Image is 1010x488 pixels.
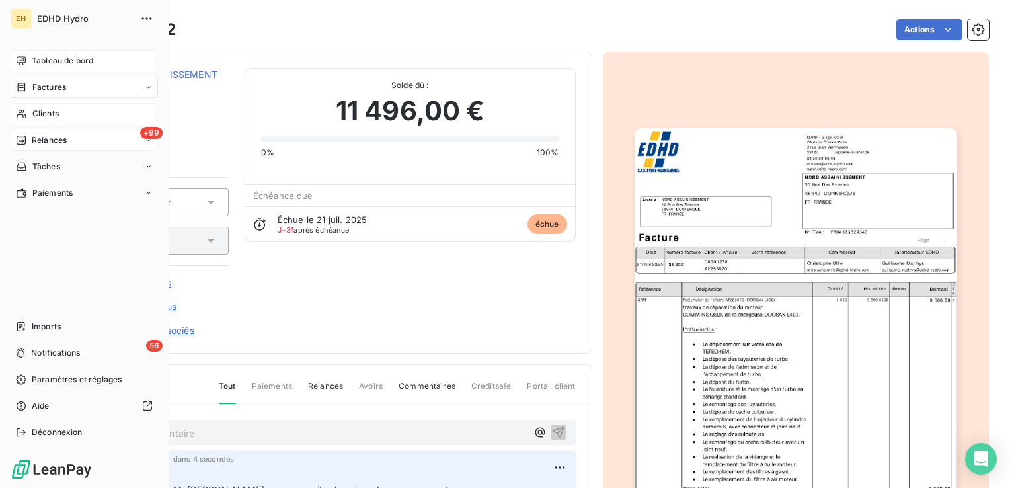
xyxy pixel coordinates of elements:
[32,55,93,67] span: Tableau de bord
[11,130,158,151] a: +99Relances
[252,380,292,403] span: Paiements
[32,134,67,146] span: Relances
[32,400,50,412] span: Aide
[11,183,158,204] a: Paiements
[37,13,132,24] span: EDHD Hydro
[173,455,234,463] span: dans 4 secondes
[32,187,73,199] span: Paiements
[11,316,158,337] a: Imports
[278,225,294,235] span: J+31
[11,459,93,480] img: Logo LeanPay
[537,147,559,159] span: 100%
[32,81,66,93] span: Factures
[11,369,158,390] a: Paramètres et réglages
[399,380,455,403] span: Commentaires
[261,79,559,91] span: Solde dû :
[253,190,313,201] span: Échéance due
[219,380,236,404] span: Tout
[11,103,158,124] a: Clients
[261,147,274,159] span: 0%
[32,161,60,173] span: Tâches
[11,156,158,177] a: Tâches
[965,443,997,475] div: Open Intercom Messenger
[11,77,158,98] a: Factures
[527,214,567,234] span: échue
[527,380,575,403] span: Portail client
[359,380,383,403] span: Avoirs
[308,380,343,403] span: Relances
[11,395,158,417] a: Aide
[32,321,61,333] span: Imports
[278,226,350,234] span: après échéance
[31,347,80,359] span: Notifications
[471,380,512,403] span: Creditsafe
[146,340,163,352] span: 56
[896,19,962,40] button: Actions
[278,214,367,225] span: Échue le 21 juil. 2025
[11,8,32,29] div: EH
[32,108,59,120] span: Clients
[336,91,485,131] span: 11 496,00 €
[32,427,83,438] span: Déconnexion
[32,374,122,386] span: Paramètres et réglages
[11,50,158,71] a: Tableau de bord
[140,127,163,139] span: +99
